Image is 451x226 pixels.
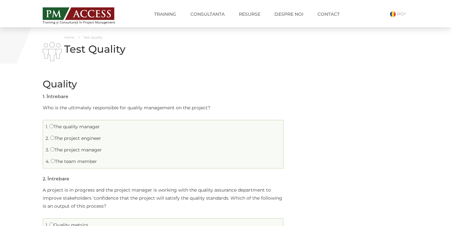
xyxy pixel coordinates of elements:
[50,147,102,153] label: The project manager
[46,124,48,130] span: 1.
[43,42,62,61] img: i-02.png
[234,8,265,21] a: Resurse
[43,176,69,181] h5: . Întrebare
[50,135,101,141] label: The project engineer
[43,94,44,99] span: 1
[51,158,97,164] label: The team member
[46,147,49,153] span: 3.
[46,135,49,141] span: 2.
[43,79,283,89] h2: Quality
[51,159,55,163] input: The team member
[43,43,283,55] h1: Test Quality
[43,5,127,24] a: Training și Consultanță în Project Management
[313,8,344,21] a: Contact
[149,8,181,21] a: Training
[50,147,55,151] input: The project manager
[270,8,308,21] a: Despre noi
[186,8,230,21] a: Consultanta
[64,35,74,40] a: Home
[43,186,283,210] p: A project is in progress and the project manager is working with the quality assurance department...
[43,7,114,20] img: PM ACCESS - Echipa traineri si consultanti certificati PMP: Narciss Popescu, Mihai Olaru, Monica ...
[43,176,45,182] span: 2
[46,158,49,164] span: 4.
[43,94,68,99] h5: . Întrebare
[50,136,55,140] input: The project engineer
[83,35,102,40] span: Test Quality
[49,124,54,128] input: The quality manager
[390,11,409,17] a: RO
[43,21,127,24] span: Training și Consultanță în Project Management
[49,124,100,130] label: The quality manager
[43,104,283,112] p: Who is the ultimately responsible for quality management on the project?
[390,11,396,17] img: Romana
